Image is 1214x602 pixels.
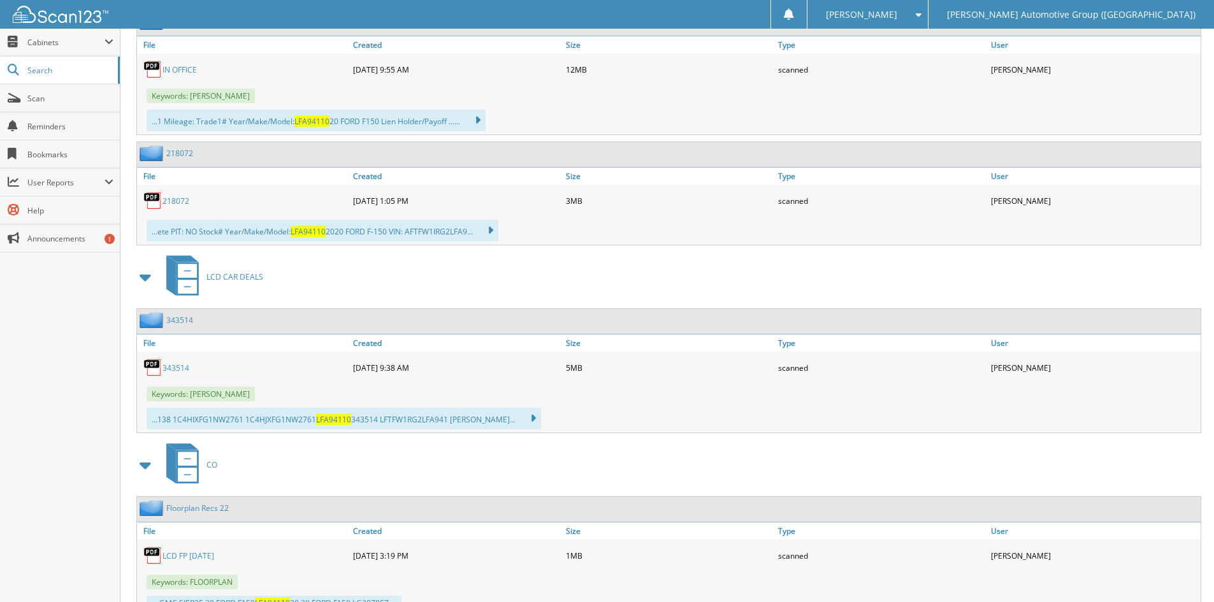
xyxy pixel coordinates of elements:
[147,387,255,401] span: Keywords: [PERSON_NAME]
[147,408,541,429] div: ...138 1C4HIXFG1NW2761 1C4HJXFG1NW2761 343514 LFTFW1RG2LFA941 [PERSON_NAME]...
[563,168,776,185] a: Size
[27,233,113,244] span: Announcements
[988,188,1201,213] div: [PERSON_NAME]
[137,522,350,540] a: File
[140,312,166,328] img: folder2.png
[350,36,563,54] a: Created
[140,145,166,161] img: folder2.png
[143,358,163,377] img: PDF.png
[350,57,563,82] div: [DATE] 9:55 AM
[350,188,563,213] div: [DATE] 1:05 PM
[147,89,255,103] span: Keywords: [PERSON_NAME]
[563,522,776,540] a: Size
[27,37,105,48] span: Cabinets
[27,149,113,160] span: Bookmarks
[291,226,326,237] span: LFA94110
[206,459,217,470] span: CO
[988,543,1201,568] div: [PERSON_NAME]
[140,500,166,516] img: folder2.png
[350,168,563,185] a: Created
[143,191,163,210] img: PDF.png
[166,315,193,326] a: 343514
[350,334,563,352] a: Created
[27,177,105,188] span: User Reports
[350,543,563,568] div: [DATE] 3:19 PM
[775,57,988,82] div: scanned
[147,110,486,131] div: ...1 Mileage: Trade1# Year/Make/Model: 20 FORD F150 Lien Holder/Payoff ......
[563,543,776,568] div: 1MB
[143,60,163,79] img: PDF.png
[27,121,113,132] span: Reminders
[988,334,1201,352] a: User
[563,334,776,352] a: Size
[13,6,108,23] img: scan123-logo-white.svg
[159,252,263,302] a: LCD CAR DEALS
[294,116,329,127] span: LFA94110
[775,543,988,568] div: scanned
[988,355,1201,380] div: [PERSON_NAME]
[775,334,988,352] a: Type
[947,11,1196,18] span: [PERSON_NAME] Automotive Group ([GEOGRAPHIC_DATA])
[826,11,897,18] span: [PERSON_NAME]
[988,168,1201,185] a: User
[27,65,112,76] span: Search
[137,334,350,352] a: File
[27,205,113,216] span: Help
[563,57,776,82] div: 12MB
[143,546,163,565] img: PDF.png
[563,36,776,54] a: Size
[137,36,350,54] a: File
[137,168,350,185] a: File
[350,355,563,380] div: [DATE] 9:38 AM
[147,220,498,241] div: ...ete PIT: NO Stock# Year/Make/Model: 2020 FORD F-150 VIN: AFTFW1IRG2LFA9...
[163,196,189,206] a: 218072
[775,355,988,380] div: scanned
[163,362,189,373] a: 343514
[988,522,1201,540] a: User
[147,575,238,589] span: Keywords: FLOORPLAN
[27,93,113,104] span: Scan
[988,36,1201,54] a: User
[350,522,563,540] a: Created
[775,522,988,540] a: Type
[166,148,193,159] a: 218072
[159,440,217,490] a: CO
[316,414,351,425] span: LFA94110
[988,57,1201,82] div: [PERSON_NAME]
[206,271,263,282] span: LCD CAR DEALS
[563,355,776,380] div: 5MB
[563,188,776,213] div: 3MB
[166,503,229,513] a: Floorplan Recs 22
[163,64,197,75] a: IN OFFICE
[775,188,988,213] div: scanned
[105,234,115,244] div: 1
[775,168,988,185] a: Type
[163,550,214,561] a: LCD FP [DATE]
[775,36,988,54] a: Type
